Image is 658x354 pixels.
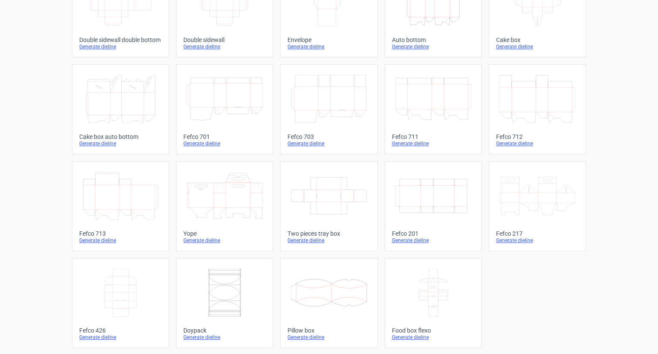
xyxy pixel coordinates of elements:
[176,161,273,251] a: YopeGenerate dieline
[385,258,482,348] a: Food box flexoGenerate dieline
[183,43,266,50] div: Generate dieline
[183,133,266,140] div: Fefco 701
[287,237,370,244] div: Generate dieline
[496,43,579,50] div: Generate dieline
[183,327,266,334] div: Doypack
[79,230,162,237] div: Fefco 713
[287,327,370,334] div: Pillow box
[287,334,370,341] div: Generate dieline
[496,140,579,147] div: Generate dieline
[280,161,377,251] a: Two pieces tray boxGenerate dieline
[392,334,475,341] div: Generate dieline
[392,43,475,50] div: Generate dieline
[79,36,162,43] div: Double sidewall double bottom
[392,36,475,43] div: Auto bottom
[79,43,162,50] div: Generate dieline
[392,237,475,244] div: Generate dieline
[392,327,475,334] div: Food box flexo
[183,230,266,237] div: Yope
[176,64,273,154] a: Fefco 701Generate dieline
[72,161,169,251] a: Fefco 713Generate dieline
[72,64,169,154] a: Cake box auto bottomGenerate dieline
[385,64,482,154] a: Fefco 711Generate dieline
[392,230,475,237] div: Fefco 201
[79,334,162,341] div: Generate dieline
[280,258,377,348] a: Pillow boxGenerate dieline
[183,36,266,43] div: Double sidewall
[183,237,266,244] div: Generate dieline
[183,334,266,341] div: Generate dieline
[496,36,579,43] div: Cake box
[287,43,370,50] div: Generate dieline
[280,64,377,154] a: Fefco 703Generate dieline
[287,133,370,140] div: Fefco 703
[287,36,370,43] div: Envelope
[183,140,266,147] div: Generate dieline
[79,133,162,140] div: Cake box auto bottom
[79,140,162,147] div: Generate dieline
[496,230,579,237] div: Fefco 217
[79,237,162,244] div: Generate dieline
[489,161,586,251] a: Fefco 217Generate dieline
[496,237,579,244] div: Generate dieline
[392,133,475,140] div: Fefco 711
[72,258,169,348] a: Fefco 426Generate dieline
[79,327,162,334] div: Fefco 426
[385,161,482,251] a: Fefco 201Generate dieline
[496,133,579,140] div: Fefco 712
[287,230,370,237] div: Two pieces tray box
[489,64,586,154] a: Fefco 712Generate dieline
[392,140,475,147] div: Generate dieline
[287,140,370,147] div: Generate dieline
[176,258,273,348] a: DoypackGenerate dieline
